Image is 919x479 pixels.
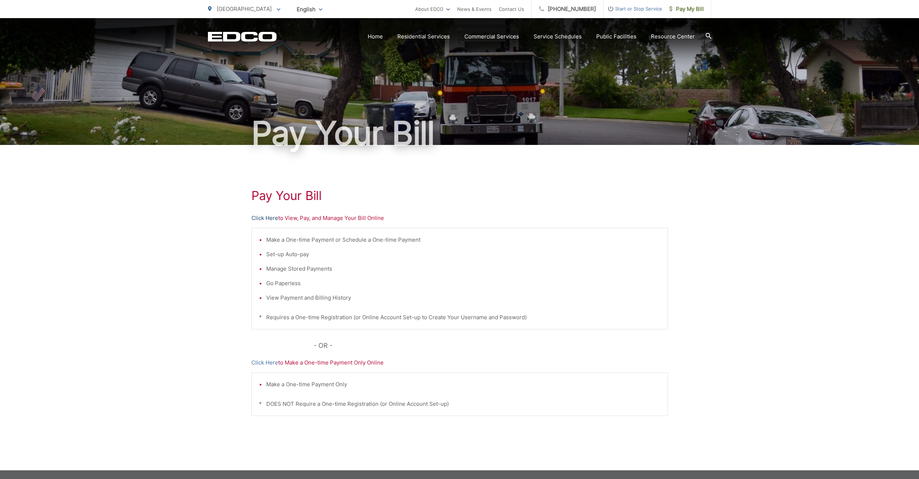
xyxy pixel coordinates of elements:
[251,214,668,222] p: to View, Pay, and Manage Your Bill Online
[259,400,660,408] p: * DOES NOT Require a One-time Registration (or Online Account Set-up)
[266,293,660,302] li: View Payment and Billing History
[651,32,695,41] a: Resource Center
[669,5,704,13] span: Pay My Bill
[499,5,524,13] a: Contact Us
[251,214,278,222] a: Click Here
[314,340,668,351] p: - OR -
[534,32,582,41] a: Service Schedules
[415,5,450,13] a: About EDCO
[251,358,668,367] p: to Make a One-time Payment Only Online
[266,380,660,389] li: Make a One-time Payment Only
[266,265,660,273] li: Manage Stored Payments
[251,188,668,203] h1: Pay Your Bill
[259,313,660,322] p: * Requires a One-time Registration (or Online Account Set-up to Create Your Username and Password)
[291,3,328,16] span: English
[217,5,272,12] span: [GEOGRAPHIC_DATA]
[208,115,711,151] h1: Pay Your Bill
[266,250,660,259] li: Set-up Auto-pay
[266,279,660,288] li: Go Paperless
[464,32,519,41] a: Commercial Services
[368,32,383,41] a: Home
[266,236,660,244] li: Make a One-time Payment or Schedule a One-time Payment
[397,32,450,41] a: Residential Services
[457,5,492,13] a: News & Events
[251,358,278,367] a: Click Here
[208,32,277,42] a: EDCD logo. Return to the homepage.
[596,32,636,41] a: Public Facilities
